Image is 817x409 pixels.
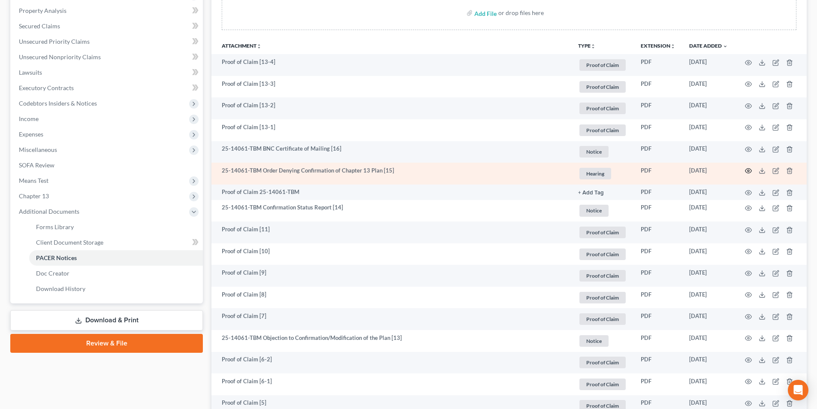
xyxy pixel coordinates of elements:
[578,269,627,283] a: Proof of Claim
[634,163,682,185] td: PDF
[634,265,682,287] td: PDF
[634,221,682,243] td: PDF
[12,49,203,65] a: Unsecured Nonpriority Claims
[222,42,262,49] a: Attachmentunfold_more
[19,22,60,30] span: Secured Claims
[682,97,735,119] td: [DATE]
[689,42,728,49] a: Date Added expand_more
[682,76,735,98] td: [DATE]
[10,334,203,353] a: Review & File
[682,163,735,185] td: [DATE]
[579,103,626,114] span: Proof of Claim
[211,373,571,395] td: Proof of Claim [6-1]
[670,44,675,49] i: unfold_more
[12,34,203,49] a: Unsecured Priority Claims
[579,270,626,282] span: Proof of Claim
[36,223,74,230] span: Forms Library
[211,97,571,119] td: Proof of Claim [13-2]
[682,373,735,395] td: [DATE]
[19,7,66,14] span: Property Analysis
[579,292,626,303] span: Proof of Claim
[211,265,571,287] td: Proof of Claim [9]
[634,76,682,98] td: PDF
[634,119,682,141] td: PDF
[12,158,203,173] a: SOFA Review
[579,205,609,216] span: Notice
[634,330,682,352] td: PDF
[19,130,43,138] span: Expenses
[211,243,571,265] td: Proof of Claim [10]
[19,69,42,76] span: Lawsuits
[211,119,571,141] td: Proof of Claim [13-1]
[211,141,571,163] td: 25-14061-TBM BNC Certificate of Mailing [16]
[211,76,571,98] td: Proof of Claim [13-3]
[634,287,682,309] td: PDF
[211,221,571,243] td: Proof of Claim [11]
[19,115,39,122] span: Income
[788,380,808,400] div: Open Intercom Messenger
[29,250,203,266] a: PACER Notices
[578,101,627,115] a: Proof of Claim
[29,219,203,235] a: Forms Library
[578,145,627,159] a: Notice
[578,312,627,326] a: Proof of Claim
[579,81,626,93] span: Proof of Claim
[579,313,626,325] span: Proof of Claim
[211,185,571,200] td: Proof of Claim 25-14061-TBM
[578,225,627,239] a: Proof of Claim
[36,254,77,261] span: PACER Notices
[211,352,571,374] td: Proof of Claim [6-2]
[578,188,627,196] a: + Add Tag
[682,200,735,222] td: [DATE]
[682,119,735,141] td: [DATE]
[19,38,90,45] span: Unsecured Priority Claims
[634,308,682,330] td: PDF
[682,243,735,265] td: [DATE]
[578,123,627,137] a: Proof of Claim
[36,239,103,246] span: Client Document Storage
[682,265,735,287] td: [DATE]
[578,355,627,370] a: Proof of Claim
[10,310,203,330] a: Download & Print
[682,185,735,200] td: [DATE]
[579,146,609,158] span: Notice
[579,59,626,71] span: Proof of Claim
[578,247,627,261] a: Proof of Claim
[634,97,682,119] td: PDF
[578,190,604,196] button: + Add Tag
[591,44,596,49] i: unfold_more
[29,235,203,250] a: Client Document Storage
[498,9,544,17] div: or drop files here
[211,287,571,309] td: Proof of Claim [8]
[578,80,627,94] a: Proof of Claim
[634,373,682,395] td: PDF
[211,163,571,185] td: 25-14061-TBM Order Denying Confirmation of Chapter 13 Plan [15]
[682,330,735,352] td: [DATE]
[211,200,571,222] td: 25-14061-TBM Confirmation Status Report [14]
[211,308,571,330] td: Proof of Claim [7]
[682,141,735,163] td: [DATE]
[12,80,203,96] a: Executory Contracts
[29,266,203,281] a: Doc Creator
[634,243,682,265] td: PDF
[578,291,627,305] a: Proof of Claim
[578,334,627,348] a: Notice
[579,124,626,136] span: Proof of Claim
[578,203,627,218] a: Notice
[36,285,85,292] span: Download History
[579,335,609,347] span: Notice
[19,177,48,184] span: Means Test
[12,3,203,18] a: Property Analysis
[579,248,626,260] span: Proof of Claim
[29,281,203,297] a: Download History
[682,221,735,243] td: [DATE]
[19,53,101,61] span: Unsecured Nonpriority Claims
[19,192,49,200] span: Chapter 13
[12,65,203,80] a: Lawsuits
[634,141,682,163] td: PDF
[19,161,54,169] span: SOFA Review
[578,43,596,49] button: TYPEunfold_more
[19,208,79,215] span: Additional Documents
[579,379,626,390] span: Proof of Claim
[19,100,97,107] span: Codebtors Insiders & Notices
